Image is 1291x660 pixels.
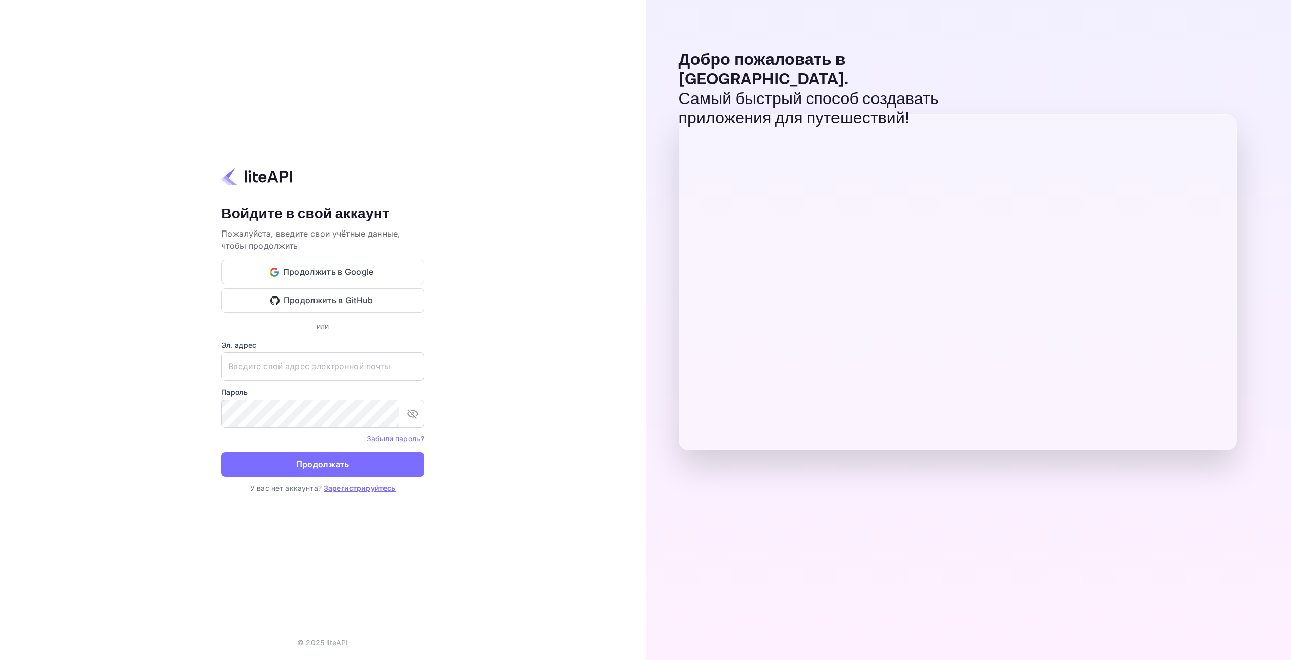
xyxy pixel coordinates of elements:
ya-tr-span: У вас нет аккаунта? [250,484,322,492]
button: переключить видимость пароля [403,404,423,424]
img: liteapi [221,167,292,186]
ya-tr-span: Продолжить в GitHub [284,293,373,307]
a: Забыли пароль? [367,433,424,443]
ya-tr-span: Эл. адрес [221,341,256,349]
ya-tr-span: Забыли пароль? [367,434,424,443]
input: Введите свой адрес электронной почты [221,352,424,381]
img: Предварительный просмотр панели управления liteAPI [679,114,1237,450]
ya-tr-span: Войдите в свой аккаунт [221,205,390,223]
ya-tr-span: Добро пожаловать в [GEOGRAPHIC_DATA]. [679,50,849,90]
ya-tr-span: Пароль [221,388,248,397]
ya-tr-span: Продолжить в Google [283,265,374,279]
ya-tr-span: Самый быстрый способ создавать приложения для путешествий! [679,89,939,129]
ya-tr-span: © 2025 liteAPI [297,638,348,647]
ya-tr-span: Продолжать [296,457,350,471]
button: Продолжать [221,452,424,477]
button: Продолжить в GitHub [221,288,424,313]
button: Продолжить в Google [221,260,424,284]
ya-tr-span: или [317,322,329,331]
a: Зарегистрируйтесь [324,484,396,492]
ya-tr-span: Пожалуйста, введите свои учётные данные, чтобы продолжить [221,228,400,251]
